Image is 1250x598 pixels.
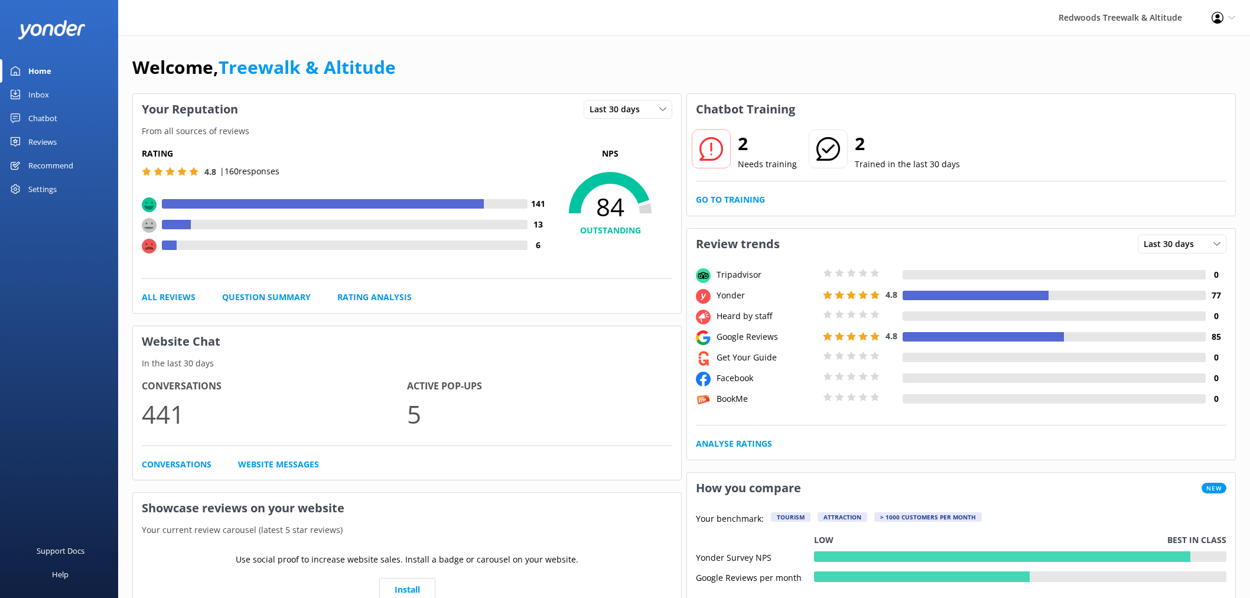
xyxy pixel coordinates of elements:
[133,94,247,125] h3: Your Reputation
[874,512,982,522] div: > 1000 customers per month
[886,330,897,342] span: 4.8
[687,229,789,259] h3: Review trends
[52,563,69,586] div: Help
[696,551,814,562] div: Yonder Survey NPS
[548,192,672,222] span: 84
[548,147,672,160] p: NPS
[1202,483,1226,493] span: New
[738,129,797,158] h2: 2
[18,20,86,40] img: yonder-white-logo.png
[714,372,820,385] div: Facebook
[855,129,960,158] h2: 2
[1206,289,1226,302] h4: 77
[590,103,647,116] span: Last 30 days
[814,534,834,547] p: Low
[236,553,578,566] p: Use social proof to increase website sales. Install a badge or carousel on your website.
[714,351,820,364] div: Get Your Guide
[855,158,960,171] p: Trained in the last 30 days
[142,291,196,304] a: All Reviews
[28,130,57,154] div: Reviews
[407,379,672,394] h4: Active Pop-ups
[771,512,810,522] div: Tourism
[696,437,772,450] a: Analyse Ratings
[1206,372,1226,385] h4: 0
[133,357,681,370] p: In the last 30 days
[528,218,548,231] h4: 13
[142,458,211,471] a: Conversations
[548,224,672,237] h4: OUTSTANDING
[528,197,548,210] h4: 141
[714,268,820,281] div: Tripadvisor
[714,289,820,302] div: Yonder
[714,310,820,323] div: Heard by staff
[687,473,810,503] h3: How you compare
[28,106,57,130] div: Chatbot
[696,571,814,582] div: Google Reviews per month
[1206,310,1226,323] h4: 0
[133,326,681,357] h3: Website Chat
[28,154,73,177] div: Recommend
[886,289,897,300] span: 4.8
[687,94,804,125] h3: Chatbot Training
[407,394,672,434] p: 5
[714,330,820,343] div: Google Reviews
[738,158,797,171] p: Needs training
[528,239,548,252] h4: 6
[1206,392,1226,405] h4: 0
[37,539,84,563] div: Support Docs
[1206,268,1226,281] h4: 0
[696,512,764,526] p: Your benchmark:
[132,53,396,82] h1: Welcome,
[238,458,319,471] a: Website Messages
[142,394,407,434] p: 441
[28,177,57,201] div: Settings
[28,59,51,83] div: Home
[1167,534,1226,547] p: Best in class
[142,379,407,394] h4: Conversations
[28,83,49,106] div: Inbox
[204,166,216,177] span: 4.8
[1144,238,1201,251] span: Last 30 days
[219,55,396,79] a: Treewalk & Altitude
[714,392,820,405] div: BookMe
[1206,351,1226,364] h4: 0
[142,147,548,160] h5: Rating
[133,493,681,524] h3: Showcase reviews on your website
[1206,330,1226,343] h4: 85
[220,165,279,178] p: | 160 responses
[133,524,681,537] p: Your current review carousel (latest 5 star reviews)
[696,193,765,206] a: Go to Training
[337,291,412,304] a: Rating Analysis
[818,512,867,522] div: Attraction
[222,291,311,304] a: Question Summary
[133,125,681,138] p: From all sources of reviews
